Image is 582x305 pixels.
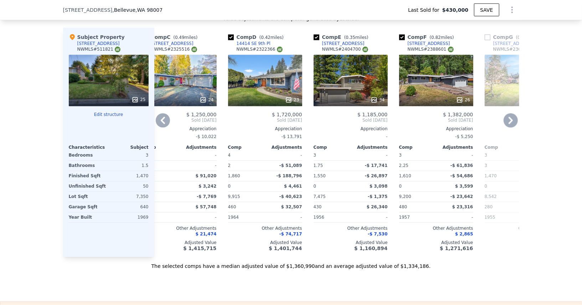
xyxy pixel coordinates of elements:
[69,171,107,181] div: Finished Sqft
[442,6,469,14] span: $430,000
[143,118,217,123] span: Sold [DATE]
[314,213,349,223] div: 1956
[181,213,217,223] div: -
[228,213,264,223] div: 1964
[450,174,473,179] span: -$ 54,686
[408,46,454,52] div: NWMLS # 2388601
[399,213,435,223] div: 1957
[112,6,163,14] span: , Bellevue
[143,226,217,232] div: Other Adjustments
[196,232,217,237] span: $ 21,474
[399,126,473,132] div: Appreciation
[196,174,217,179] span: $ 91,020
[438,213,473,223] div: -
[170,35,200,40] span: ( miles)
[505,3,519,17] button: Show Options
[69,34,125,41] div: Subject Property
[267,151,302,161] div: -
[399,145,436,151] div: Comp
[228,153,231,158] span: 4
[352,151,388,161] div: -
[399,194,411,199] span: 9,200
[69,151,107,161] div: Bedrooms
[228,34,287,41] div: Comp D
[485,161,520,171] div: 3
[485,226,559,232] div: Other Adjustments
[370,184,387,189] span: $ 3,098
[399,161,435,171] div: 2.25
[322,41,365,46] div: [STREET_ADDRESS]
[427,35,457,40] span: ( miles)
[200,96,213,103] div: 24
[314,145,351,151] div: Comp
[228,145,265,151] div: Comp
[110,202,149,212] div: 640
[371,96,385,103] div: 34
[279,163,302,168] span: -$ 51,089
[279,194,302,199] span: -$ 40,623
[314,161,349,171] div: 1.75
[443,112,473,118] span: $ 1,382,000
[455,232,473,237] span: $ 2,865
[181,151,217,161] div: -
[436,145,473,151] div: Adjustments
[438,151,473,161] div: -
[450,194,473,199] span: -$ 23,642
[408,41,450,46] div: [STREET_ADDRESS]
[228,194,240,199] span: 9,915
[69,213,107,223] div: Year Built
[399,34,457,41] div: Comp F
[399,240,473,246] div: Adjusted Value
[485,126,559,132] div: Appreciation
[485,174,497,179] span: 1,470
[143,213,178,223] div: 1955
[455,134,473,139] span: -$ 5,250
[109,145,149,151] div: Subject
[197,194,216,199] span: -$ 7,769
[362,47,368,52] img: NWMLS Logo
[399,184,402,189] span: 0
[186,112,217,118] span: $ 1,250,000
[399,41,450,46] a: [STREET_ADDRESS]
[265,145,302,151] div: Adjustments
[354,246,387,251] span: $ 1,160,894
[69,182,107,192] div: Unfinished Sqft
[143,145,180,151] div: Comp
[485,34,543,41] div: Comp G
[399,118,473,123] span: Sold [DATE]
[408,6,442,14] span: Last Sold for
[452,205,473,210] span: $ 23,316
[448,47,454,52] img: NWMLS Logo
[151,46,197,52] div: NWMLS # 2325516
[143,34,201,41] div: Comp C
[368,232,387,237] span: -$ 7,530
[69,192,107,202] div: Lot Sqft
[314,118,388,123] span: Sold [DATE]
[228,174,240,179] span: 1,860
[485,118,559,123] span: Sold [DATE]
[314,205,322,210] span: 430
[272,112,302,118] span: $ 1,720,000
[485,41,536,46] a: [STREET_ADDRESS]
[493,41,536,46] div: [STREET_ADDRESS]
[257,35,287,40] span: ( miles)
[196,134,217,139] span: -$ 10,022
[357,112,388,118] span: $ 1,185,000
[314,41,365,46] a: [STREET_ADDRESS]
[276,174,302,179] span: -$ 188,796
[314,184,316,189] span: 0
[237,41,271,46] div: 14414 SE 9th Pl
[399,205,407,210] span: 480
[314,132,388,142] div: -
[474,4,499,16] button: SAVE
[399,153,402,158] span: 3
[399,226,473,232] div: Other Adjustments
[279,232,302,237] span: -$ 74,717
[110,182,149,192] div: 50
[341,35,371,40] span: ( miles)
[314,226,388,232] div: Other Adjustments
[132,96,145,103] div: 25
[196,205,217,210] span: $ 57,748
[314,34,371,41] div: Comp E
[237,46,283,52] div: NWMLS # 2322366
